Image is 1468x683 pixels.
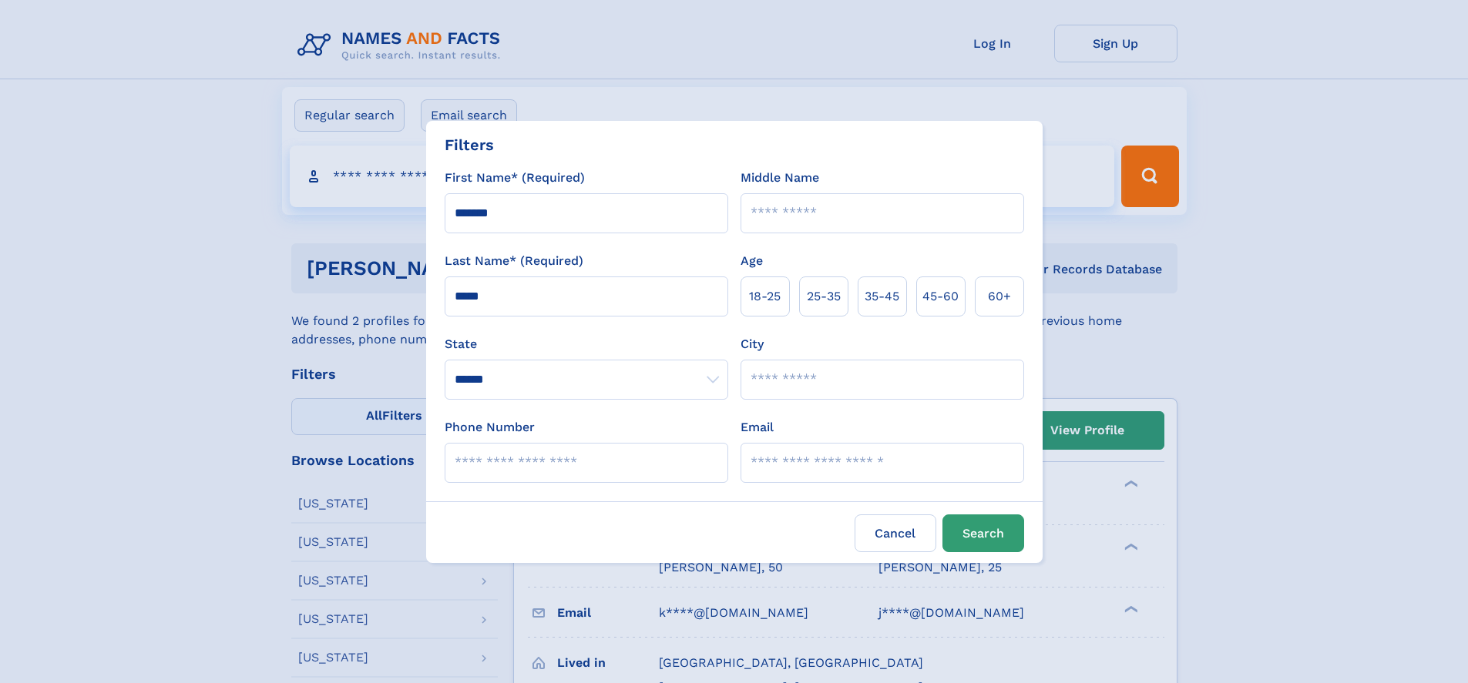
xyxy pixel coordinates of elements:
[922,287,959,306] span: 45‑60
[865,287,899,306] span: 35‑45
[741,169,819,187] label: Middle Name
[741,418,774,437] label: Email
[741,252,763,270] label: Age
[749,287,781,306] span: 18‑25
[855,514,936,552] label: Cancel
[741,335,764,353] label: City
[445,335,728,353] label: State
[807,287,841,306] span: 25‑35
[445,252,583,270] label: Last Name* (Required)
[445,133,494,156] div: Filters
[942,514,1024,552] button: Search
[445,418,535,437] label: Phone Number
[988,287,1011,306] span: 60+
[445,169,585,187] label: First Name* (Required)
